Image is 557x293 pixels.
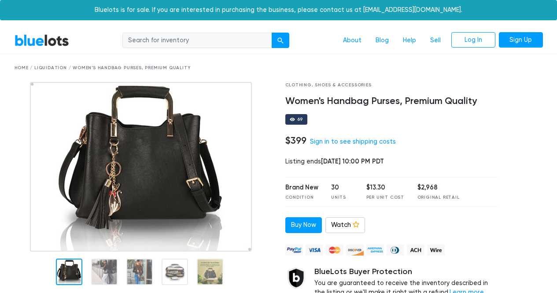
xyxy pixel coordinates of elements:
div: 69 [297,117,303,122]
a: BlueLots [15,34,69,47]
div: Original Retail [417,194,460,201]
div: Listing ends [285,157,498,167]
span: [DATE] 10:00 PM PDT [321,157,384,165]
a: Blog [369,32,396,49]
div: $2,968 [417,183,460,193]
a: Sell [423,32,448,49]
div: $13.30 [366,183,404,193]
img: diners_club-c48f30131b33b1bb0e5d0e2dbd43a8bea4cb12cb2961413e2f4250e06c020426.png [387,245,404,256]
img: ach-b7992fed28a4f97f893c574229be66187b9afb3f1a8d16a4691d3d3140a8ab00.png [407,245,424,256]
a: Help [396,32,423,49]
div: Condition [285,194,318,201]
img: buyer_protection_shield-3b65640a83011c7d3ede35a8e5a80bfdfaa6a97447f0071c1475b91a4b0b3d01.png [285,267,307,289]
img: paypal_credit-80455e56f6e1299e8d57f40c0dcee7b8cd4ae79b9eccbfc37e2480457ba36de9.png [285,245,303,256]
a: Buy Now [285,217,322,233]
h5: BlueLots Buyer Protection [314,267,498,277]
div: Clothing, Shoes & Accessories [285,82,498,89]
h4: Women's Handbag Purses, Premium Quality [285,96,498,107]
input: Search for inventory [122,33,272,48]
a: Log In [451,32,495,48]
img: mastercard-42073d1d8d11d6635de4c079ffdb20a4f30a903dc55d1612383a1b395dd17f39.png [326,245,343,256]
img: visa-79caf175f036a155110d1892330093d4c38f53c55c9ec9e2c3a54a56571784bb.png [306,245,323,256]
div: Per Unit Cost [366,194,404,201]
div: Brand New [285,183,318,193]
a: Sign in to see shipping costs [310,138,396,145]
img: wire-908396882fe19aaaffefbd8e17b12f2f29708bd78693273c0e28e3a24408487f.png [427,245,445,256]
img: e81ba8e7-7a03-4418-9909-0d6111020724-1731293098.jpg [30,82,252,252]
div: Units [331,194,353,201]
h4: $399 [285,135,306,146]
img: discover-82be18ecfda2d062aad2762c1ca80e2d36a4073d45c9e0ffae68cd515fbd3d32.png [346,245,364,256]
div: 30 [331,183,353,193]
a: Sign Up [499,32,543,48]
div: Home / Liquidation / Women's Handbag Purses, Premium Quality [15,65,543,71]
a: About [336,32,369,49]
img: american_express-ae2a9f97a040b4b41f6397f7637041a5861d5f99d0716c09922aba4e24c8547d.png [366,245,384,256]
a: Watch [325,217,365,233]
